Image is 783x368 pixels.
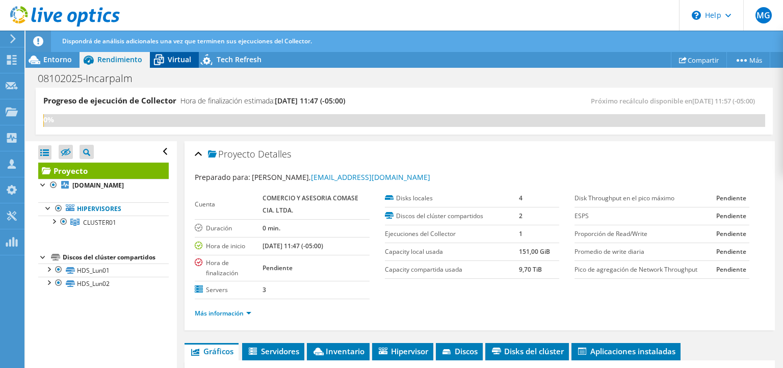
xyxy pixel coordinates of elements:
[377,346,428,356] span: Hipervisor
[252,172,430,182] span: [PERSON_NAME],
[519,194,523,202] b: 4
[38,216,169,229] a: CLUSTER01
[263,285,266,294] b: 3
[519,229,523,238] b: 1
[275,96,345,106] span: [DATE] 11:47 (-05:00)
[38,202,169,216] a: Hipervisores
[575,247,716,257] label: Promedio de write diaria
[72,181,124,190] b: [DOMAIN_NAME]
[263,242,323,250] b: [DATE] 11:47 (-05:00)
[385,265,519,275] label: Capacity compartida usada
[38,163,169,179] a: Proyecto
[692,96,755,106] span: [DATE] 11:57 (-05:00)
[716,265,746,274] b: Pendiente
[755,7,772,23] span: MG
[190,346,233,356] span: Gráficos
[575,229,716,239] label: Proporción de Read/Write
[385,211,519,221] label: Discos del clúster compartidos
[195,223,262,233] label: Duración
[83,218,116,227] span: CLUSTER01
[247,346,299,356] span: Servidores
[258,148,291,160] span: Detalles
[441,346,478,356] span: Discos
[33,73,148,84] h1: 08102025-Incarpalm
[385,193,519,203] label: Disks locales
[168,55,191,64] span: Virtual
[716,212,746,220] b: Pendiente
[263,264,293,272] b: Pendiente
[575,211,716,221] label: ESPS
[716,194,746,202] b: Pendiente
[726,52,770,68] a: Más
[311,172,430,182] a: [EMAIL_ADDRESS][DOMAIN_NAME]
[385,247,519,257] label: Capacity local usada
[38,179,169,192] a: [DOMAIN_NAME]
[519,265,542,274] b: 9,70 TiB
[575,193,716,203] label: Disk Throughput en el pico máximo
[716,247,746,256] b: Pendiente
[195,285,262,295] label: Servers
[43,55,72,64] span: Entorno
[575,265,716,275] label: Pico de agregación de Network Throughput
[692,11,701,20] svg: \n
[63,251,169,264] div: Discos del clúster compartidos
[38,277,169,290] a: HDS_Lun02
[38,264,169,277] a: HDS_Lun01
[385,229,519,239] label: Ejecuciones del Collector
[217,55,262,64] span: Tech Refresh
[195,241,262,251] label: Hora de inicio
[263,194,358,215] b: COMERCIO Y ASESORIA COMASE CIA. LTDA.
[62,37,312,45] span: Dispondrá de análisis adicionales una vez que terminen sus ejecuciones del Collector.
[195,309,251,318] a: Más información
[195,258,262,278] label: Hora de finalización
[195,199,262,209] label: Cuenta
[577,346,675,356] span: Aplicaciones instaladas
[591,96,760,106] span: Próximo recálculo disponible en
[519,212,523,220] b: 2
[312,346,364,356] span: Inventario
[180,95,345,107] h4: Hora de finalización estimada:
[519,247,550,256] b: 151,00 GiB
[263,224,280,232] b: 0 min.
[97,55,142,64] span: Rendimiento
[195,172,250,182] label: Preparado para:
[716,229,746,238] b: Pendiente
[208,149,255,160] span: Proyecto
[671,52,727,68] a: Compartir
[490,346,564,356] span: Disks del clúster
